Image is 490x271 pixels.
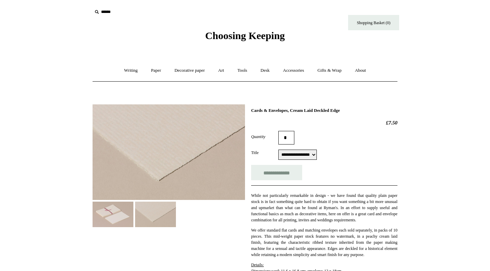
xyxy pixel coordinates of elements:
a: Decorative paper [168,62,211,80]
img: Cards & Envelopes, Cream Laid Deckled Edge [93,202,133,227]
span: Choosing Keeping [205,30,285,41]
img: Cards & Envelopes, Cream Laid Deckled Edge [93,104,245,200]
img: Cards & Envelopes, Cream Laid Deckled Edge [135,202,176,227]
a: Desk [255,62,276,80]
a: Writing [118,62,144,80]
h1: Cards & Envelopes, Cream Laid Deckled Edge [251,108,397,113]
span: Details: [251,262,264,267]
a: Accessories [277,62,310,80]
p: We offer standard flat cards and matching envelopes each sold separately, in packs of 10 pieces. ... [251,227,397,258]
label: Title [251,150,278,156]
label: Quantity [251,134,278,140]
a: Art [212,62,230,80]
a: Choosing Keeping [205,35,285,40]
a: Paper [145,62,167,80]
a: Gifts & Wrap [311,62,348,80]
a: Tools [231,62,254,80]
a: Shopping Basket (0) [348,15,399,30]
h2: £7.50 [251,120,397,126]
a: About [349,62,372,80]
p: While not particularly remarkable in design - we have found that quality plain paper stock is in ... [251,192,397,223]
